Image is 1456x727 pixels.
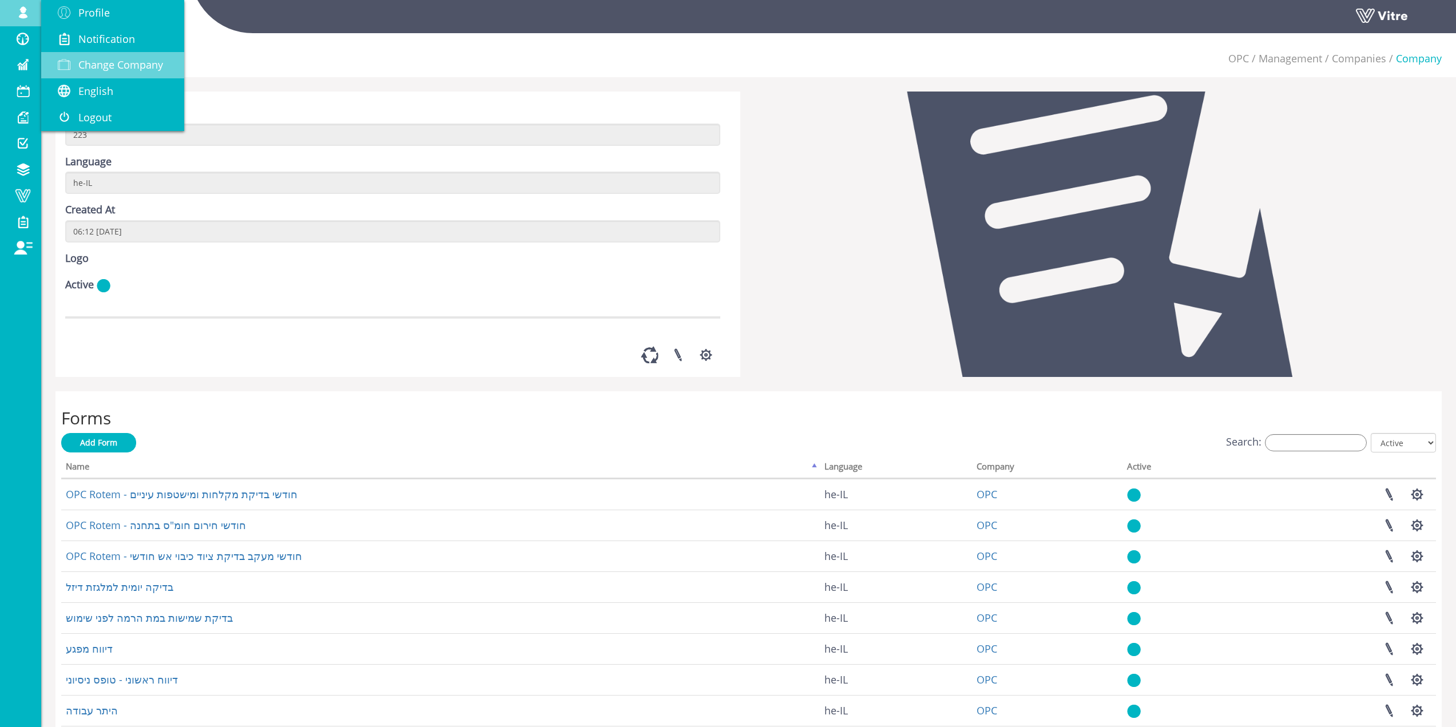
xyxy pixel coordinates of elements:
span: Logout [78,110,112,124]
td: he-IL [820,695,972,726]
a: OPC [977,518,997,532]
li: Company [1386,51,1442,66]
a: OPC Rotem - חודשי מעקב בדיקת ציוד כיבוי אש חודשי [66,549,302,563]
a: דיווח מפגע [66,642,113,656]
img: yes [1127,550,1141,564]
img: yes [1127,611,1141,626]
img: yes [97,279,110,293]
span: Add Form [80,437,117,448]
a: OPC [977,673,997,686]
a: OPC [1228,51,1249,65]
label: Search: [1226,434,1367,451]
a: Notification [41,26,184,53]
span: English [78,84,113,98]
th: Active [1122,458,1227,479]
label: Active [65,277,94,292]
a: Change Company [41,52,184,78]
a: English [41,78,184,105]
img: yes [1127,581,1141,595]
th: Name: activate to sort column descending [61,458,820,479]
a: OPC [977,611,997,625]
label: Logo [65,251,89,266]
li: Management [1249,51,1322,66]
td: he-IL [820,541,972,571]
a: Add Form [61,433,136,452]
h2: Forms [61,408,1436,427]
a: OPC [977,704,997,717]
a: OPC [977,549,997,563]
td: he-IL [820,571,972,602]
img: yes [1127,642,1141,657]
img: yes [1127,673,1141,688]
input: Search: [1265,434,1367,451]
a: OPC [977,487,997,501]
td: he-IL [820,633,972,664]
img: yes [1127,519,1141,533]
td: he-IL [820,510,972,541]
td: he-IL [820,664,972,695]
td: he-IL [820,479,972,510]
span: Change Company [78,58,163,71]
a: OPC Rotem - חודשי חירום חומ"ס בתחנה [66,518,246,532]
a: OPC [977,580,997,594]
th: Language [820,458,972,479]
a: דיווח ראשוני - טופס ניסיוני [66,673,178,686]
span: Profile [78,6,110,19]
label: Language [65,154,112,169]
a: Logout [41,105,184,131]
img: yes [1127,704,1141,718]
a: Companies [1332,51,1386,65]
a: בדיקת שמישות במת הרמה לפני שימוש [66,611,233,625]
a: בדיקה יומית למלגזת דיזל [66,580,173,594]
td: he-IL [820,602,972,633]
span: Notification [78,32,135,46]
th: Company [972,458,1122,479]
label: Created At [65,202,115,217]
img: yes [1127,488,1141,502]
a: OPC Rotem - חודשי בדיקת מקלחות ומישטפות עיניים [66,487,297,501]
a: היתר עבודה [66,704,118,717]
a: OPC [977,642,997,656]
